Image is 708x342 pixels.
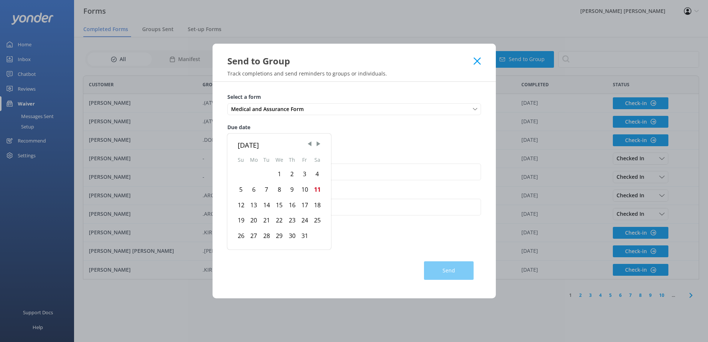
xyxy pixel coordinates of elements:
div: Fri Oct 10 2025 [298,182,311,198]
div: Thu Oct 23 2025 [286,213,298,228]
p: Track completions and send reminders to groups or individuals. [213,70,496,77]
abbr: Wednesday [275,156,283,163]
div: Fri Oct 03 2025 [298,167,311,182]
div: Wed Oct 15 2025 [273,198,286,213]
div: Sun Oct 26 2025 [235,228,247,244]
div: Sat Oct 04 2025 [311,167,324,182]
div: Thu Oct 16 2025 [286,198,298,213]
div: Fri Oct 24 2025 [298,213,311,228]
div: Sat Oct 11 2025 [311,182,324,198]
div: Sat Oct 18 2025 [311,198,324,213]
div: Wed Oct 01 2025 [273,167,286,182]
div: Wed Oct 22 2025 [273,213,286,228]
button: Close [474,57,481,65]
span: Previous Month [306,140,313,148]
abbr: Tuesday [263,156,270,163]
label: Name / Internal reference [227,154,481,162]
div: Thu Oct 02 2025 [286,167,298,182]
input: eg. John [227,164,481,180]
div: Fri Oct 31 2025 [298,228,311,244]
span: Medical and Assurance Form [231,105,308,113]
div: Mon Oct 27 2025 [247,228,260,244]
div: Thu Oct 09 2025 [286,182,298,198]
div: Fri Oct 17 2025 [298,198,311,213]
label: Email [227,188,481,197]
div: Thu Oct 30 2025 [286,228,298,244]
div: Sun Oct 05 2025 [235,182,247,198]
div: Mon Oct 06 2025 [247,182,260,198]
div: [DATE] [238,140,321,150]
abbr: Sunday [238,156,244,163]
div: Wed Oct 29 2025 [273,228,286,244]
abbr: Friday [302,156,307,163]
span: Next Month [315,140,322,148]
label: Due date [227,123,481,131]
div: Sun Oct 19 2025 [235,213,247,228]
div: Wed Oct 08 2025 [273,182,286,198]
div: Tue Oct 07 2025 [260,182,273,198]
abbr: Monday [250,156,258,163]
input: example@test.com [227,199,481,215]
div: Mon Oct 13 2025 [247,198,260,213]
div: Send to Group [227,55,474,67]
div: Tue Oct 28 2025 [260,228,273,244]
abbr: Thursday [289,156,295,163]
label: Select a form [227,93,481,101]
div: Tue Oct 14 2025 [260,198,273,213]
div: Sun Oct 12 2025 [235,198,247,213]
div: Tue Oct 21 2025 [260,213,273,228]
div: Sat Oct 25 2025 [311,213,324,228]
abbr: Saturday [314,156,320,163]
div: Mon Oct 20 2025 [247,213,260,228]
label: Number of people in the group [227,224,481,232]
